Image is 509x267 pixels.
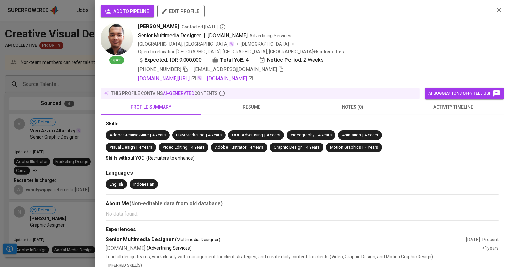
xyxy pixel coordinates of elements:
[482,245,499,252] div: <1 years
[365,145,378,150] span: 4 Years
[157,8,205,14] a: edit profile
[194,66,277,72] span: [EMAIL_ADDRESS][DOMAIN_NAME]
[147,245,192,252] p: (Advertising Services)
[152,133,166,137] span: 4 Years
[106,7,149,16] span: add to pipeline
[267,56,302,64] b: Notice Period:
[138,66,181,72] span: [PHONE_NUMBER]
[428,90,501,97] span: AI suggestions off? Tell us!
[182,24,226,30] span: Contacted [DATE]
[219,24,226,30] svg: By Batam recruiter
[241,41,290,47] span: [DEMOGRAPHIC_DATA]
[208,32,248,38] span: [DOMAIN_NAME]
[157,5,205,17] button: edit profile
[109,57,124,63] span: Open
[215,145,246,150] span: Adobe Illustrator
[362,144,363,151] span: |
[110,145,135,150] span: Visual Design
[191,145,205,150] span: 4 Years
[138,48,344,55] p: Open to relocation : [GEOGRAPHIC_DATA], [GEOGRAPHIC_DATA], [GEOGRAPHIC_DATA]
[246,56,249,64] span: 4
[106,226,499,233] div: Experiences
[313,49,344,54] b: Surabaya, Yogyakarta, Bandung, Medan, Kediri, Batam
[138,75,196,82] a: [DOMAIN_NAME][URL]
[163,91,194,96] span: AI-generated
[101,23,133,55] img: 8eb695a128b771f4834e2850995c30a9.jpg
[129,200,223,207] b: (Non-editable data from old database)
[304,144,305,151] span: |
[362,132,363,138] span: |
[259,56,323,64] div: 2 Weeks
[274,145,302,150] span: Graphic Design
[291,133,314,137] span: Videography
[175,236,220,243] span: (Multimedia Designer)
[316,132,317,138] span: |
[111,90,217,97] p: this profile contains contents
[106,169,499,177] div: Languages
[250,145,263,150] span: 4 Years
[106,200,499,208] div: About Me
[106,120,499,128] div: Skills
[232,133,263,137] span: OOH Advertising
[138,23,179,30] span: [PERSON_NAME]
[138,32,201,38] span: Senior Multimedia Designer
[150,132,151,138] span: |
[220,56,244,64] b: Total YoE:
[138,41,234,47] div: [GEOGRAPHIC_DATA], [GEOGRAPHIC_DATA]
[342,133,361,137] span: Animation
[365,133,378,137] span: 4 Years
[248,144,249,151] span: |
[306,145,320,150] span: 4 Years
[207,75,253,82] a: [DOMAIN_NAME]
[139,145,152,150] span: 4 Years
[106,155,144,161] span: Skills without YOE
[208,133,222,137] span: 4 Years
[104,103,197,111] span: profile summary
[101,5,154,17] button: add to pipeline
[146,155,195,161] span: (Recruiters to enhance)
[144,56,168,64] b: Expected:
[110,133,149,137] span: Adobe Creative Suite
[306,103,399,111] span: notes (0)
[136,144,137,151] span: |
[204,32,205,39] span: |
[176,133,205,137] span: EDM Marketing
[106,253,499,260] p: Lead all design teams, work closely with management for client strategies, and create daily conte...
[425,88,504,99] button: AI suggestions off? Tell us!
[330,145,361,150] span: Motion Graphics
[106,210,499,218] p: No data found.
[163,7,199,16] span: edit profile
[249,33,291,38] span: Advertising Services
[318,133,332,137] span: 4 Years
[106,245,482,252] div: [DOMAIN_NAME]
[206,132,207,138] span: |
[264,132,265,138] span: |
[466,236,499,243] div: [DATE] - Present
[229,41,234,47] img: magic_wand.svg
[138,56,202,64] div: IDR 9.000.000
[267,133,280,137] span: 4 Years
[189,144,190,151] span: |
[163,145,187,150] span: Video Editing
[407,103,500,111] span: activity timeline
[110,181,123,187] div: English
[106,236,466,243] div: Senior Multimedia Designer
[197,75,202,80] img: magic_wand.svg
[205,103,298,111] span: resume
[133,181,154,187] div: Indonesian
